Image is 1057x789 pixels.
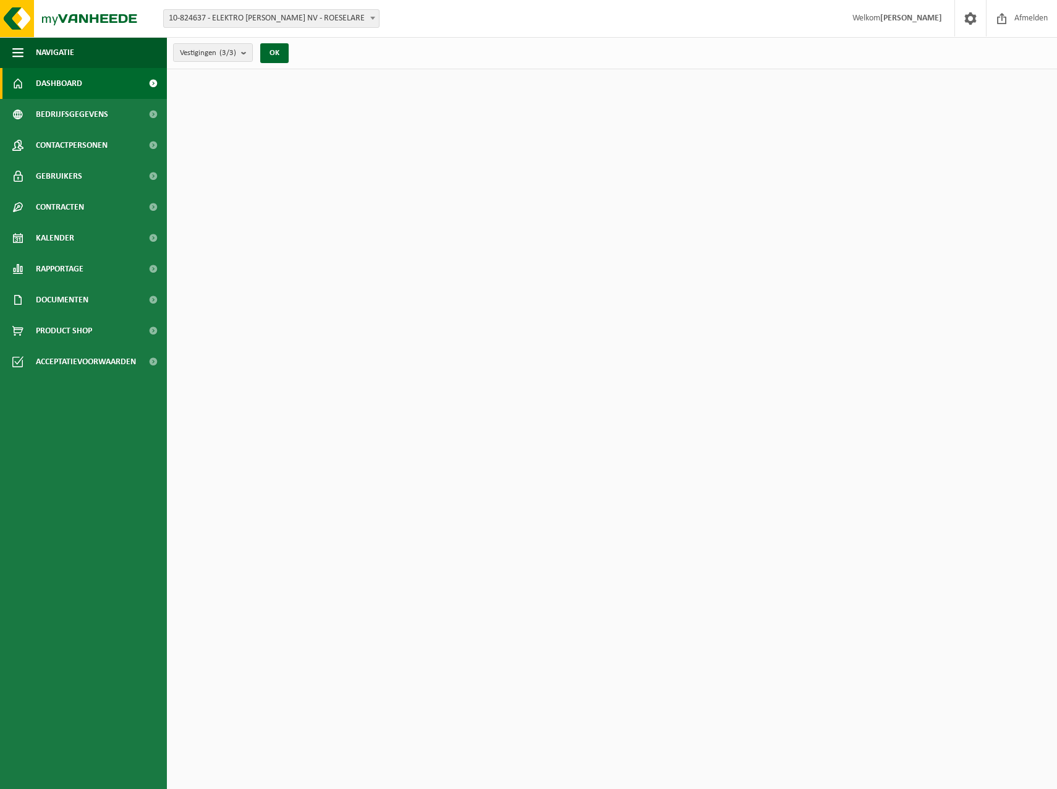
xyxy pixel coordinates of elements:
[180,44,236,62] span: Vestigingen
[36,284,88,315] span: Documenten
[36,315,92,346] span: Product Shop
[219,49,236,57] count: (3/3)
[36,161,82,192] span: Gebruikers
[880,14,942,23] strong: [PERSON_NAME]
[36,346,136,377] span: Acceptatievoorwaarden
[36,223,74,254] span: Kalender
[36,68,82,99] span: Dashboard
[36,130,108,161] span: Contactpersonen
[260,43,289,63] button: OK
[36,254,83,284] span: Rapportage
[164,10,379,27] span: 10-824637 - ELEKTRO ANDRE GEVAERT NV - ROESELARE
[36,192,84,223] span: Contracten
[163,9,380,28] span: 10-824637 - ELEKTRO ANDRE GEVAERT NV - ROESELARE
[36,99,108,130] span: Bedrijfsgegevens
[173,43,253,62] button: Vestigingen(3/3)
[36,37,74,68] span: Navigatie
